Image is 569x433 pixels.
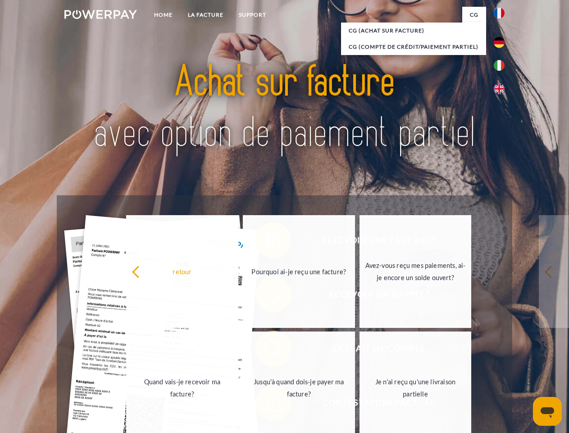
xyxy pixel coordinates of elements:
img: en [494,83,505,94]
div: Quand vais-je recevoir ma facture? [132,376,233,400]
img: de [494,37,505,48]
a: CG [462,7,486,23]
img: it [494,60,505,71]
div: Je n'ai reçu qu'une livraison partielle [365,376,466,400]
div: retour [132,265,233,277]
a: CG (Compte de crédit/paiement partiel) [341,39,486,55]
div: Avez-vous reçu mes paiements, ai-je encore un solde ouvert? [365,259,466,284]
a: CG (achat sur facture) [341,23,486,39]
a: Avez-vous reçu mes paiements, ai-je encore un solde ouvert? [360,215,472,328]
div: Jusqu'à quand dois-je payer ma facture? [248,376,350,400]
a: LA FACTURE [180,7,231,23]
div: Pourquoi ai-je reçu une facture? [248,265,350,277]
a: Support [231,7,274,23]
a: Home [146,7,180,23]
img: title-powerpay_fr.svg [86,43,483,173]
img: logo-powerpay-white.svg [64,10,137,19]
img: fr [494,8,505,18]
iframe: Bouton de lancement de la fenêtre de messagerie [533,397,562,426]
